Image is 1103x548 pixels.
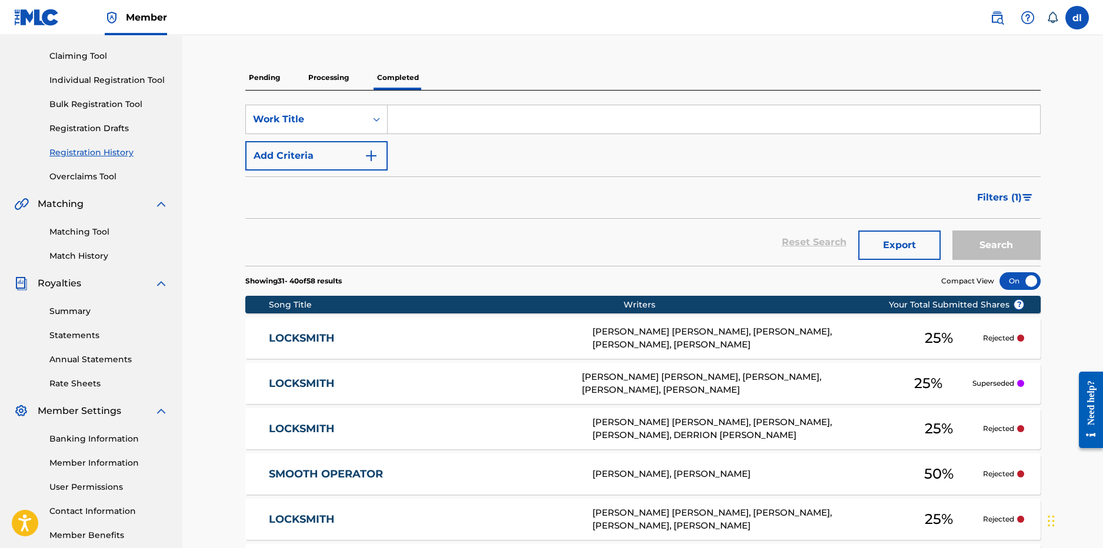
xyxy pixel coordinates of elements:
a: Matching Tool [49,226,168,238]
span: 25 % [914,373,942,394]
a: LOCKSMITH [269,377,566,390]
span: 25 % [924,509,952,530]
img: expand [154,404,168,418]
a: Registration Drafts [49,122,168,135]
div: Help [1016,6,1039,29]
a: LOCKSMITH [269,332,577,345]
img: search [990,11,1004,25]
a: SMOOTH OPERATOR [269,467,577,481]
form: Search Form [245,105,1041,266]
p: Superseded [972,378,1014,389]
a: Statements [49,329,168,342]
img: expand [154,276,168,290]
img: help [1021,11,1035,25]
a: Registration History [49,146,168,159]
a: Claiming Tool [49,50,168,62]
span: ? [1014,300,1024,309]
a: Overclaims Tool [49,171,168,183]
a: Rate Sheets [49,377,168,390]
span: 25 % [924,328,952,349]
p: Showing 31 - 40 of 58 results [245,276,342,286]
a: LOCKSMITH [269,422,577,436]
img: Member Settings [14,404,28,418]
img: Matching [14,197,29,211]
a: Bulk Registration Tool [49,98,168,111]
iframe: Resource Center [1070,362,1103,457]
a: Contact Information [49,505,168,517]
img: Royalties [14,276,28,290]
span: Member [126,11,167,24]
span: 50 % [924,463,953,484]
div: Work Title [253,112,359,126]
span: Compact View [941,276,994,286]
div: [PERSON_NAME] [PERSON_NAME], [PERSON_NAME], [PERSON_NAME], [PERSON_NAME] [582,370,884,397]
a: Summary [49,305,168,318]
p: Pending [245,65,284,90]
div: [PERSON_NAME] [PERSON_NAME], [PERSON_NAME], [PERSON_NAME], [PERSON_NAME] [592,325,895,352]
img: MLC Logo [14,9,59,26]
div: [PERSON_NAME] [PERSON_NAME], [PERSON_NAME], [PERSON_NAME], [PERSON_NAME] [592,506,895,533]
div: [PERSON_NAME], [PERSON_NAME] [592,467,895,481]
p: Processing [305,65,352,90]
a: Match History [49,250,168,262]
div: Song Title [269,299,624,311]
span: Royalties [38,276,81,290]
p: Rejected [982,333,1014,343]
button: Export [858,230,941,260]
a: Annual Statements [49,353,168,366]
button: Filters (1) [970,183,1041,212]
img: expand [154,197,168,211]
img: filter [1022,194,1032,201]
img: 9d2ae6d4665cec9f34b9.svg [364,149,378,163]
p: Rejected [982,469,1014,479]
span: Your Total Submitted Shares [888,299,1024,311]
div: User Menu [1065,6,1089,29]
span: Member Settings [38,404,121,418]
a: Member Information [49,457,168,469]
span: Filters ( 1 ) [977,191,1022,205]
a: LOCKSMITH [269,513,577,526]
iframe: Chat Widget [1044,492,1103,548]
button: Add Criteria [245,141,388,171]
a: Banking Information [49,433,168,445]
a: Individual Registration Tool [49,74,168,86]
div: Writers [624,299,926,311]
p: Rejected [982,514,1014,524]
div: Drag [1048,503,1055,539]
div: [PERSON_NAME] [PERSON_NAME], [PERSON_NAME], [PERSON_NAME], DERRION [PERSON_NAME] [592,416,895,442]
span: Matching [38,197,84,211]
img: Top Rightsholder [105,11,119,25]
a: User Permissions [49,481,168,493]
div: Notifications [1047,12,1058,24]
a: Member Benefits [49,529,168,542]
span: 25 % [924,418,952,439]
p: Rejected [982,423,1014,434]
p: Completed [374,65,422,90]
a: Public Search [985,6,1009,29]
